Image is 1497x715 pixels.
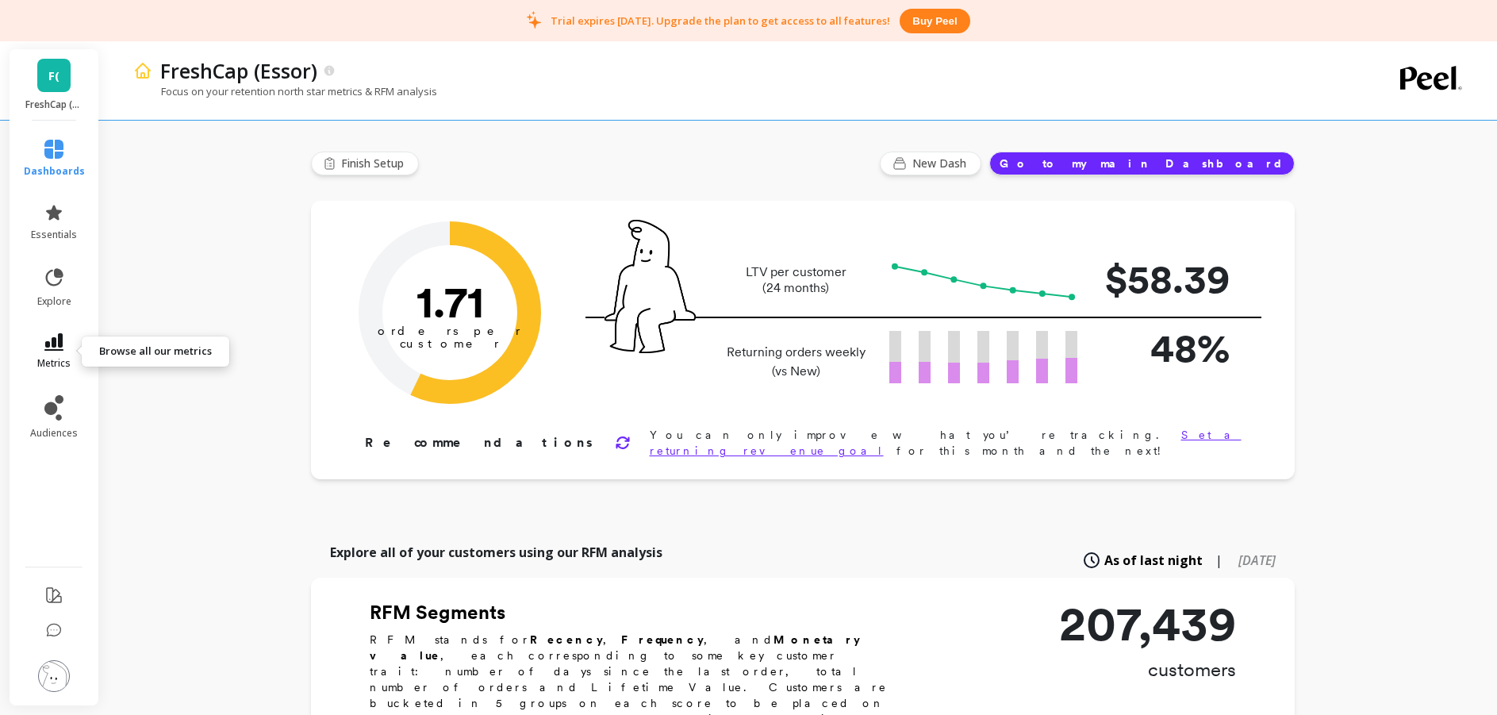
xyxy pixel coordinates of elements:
img: profile picture [38,660,70,692]
button: New Dash [880,152,981,175]
p: LTV per customer (24 months) [722,264,870,296]
tspan: customer [399,336,500,351]
p: Focus on your retention north star metrics & RFM analysis [133,84,437,98]
p: Trial expires [DATE]. Upgrade the plan to get access to all features! [551,13,890,28]
b: Recency [530,633,603,646]
span: As of last night [1104,551,1203,570]
span: | [1215,551,1223,570]
span: explore [37,295,71,308]
img: pal seatted on line [605,220,696,353]
span: Finish Setup [341,156,409,171]
img: header icon [133,61,152,80]
h2: RFM Segments [370,600,909,625]
span: metrics [37,357,71,370]
span: F( [48,67,59,85]
p: customers [1059,657,1236,682]
button: Go to my main Dashboard [989,152,1295,175]
span: dashboards [24,165,85,178]
span: [DATE] [1238,552,1276,569]
p: You can only improve what you’re tracking. for this month and the next! [650,427,1244,459]
text: 1.71 [416,275,483,328]
tspan: orders per [378,324,522,338]
p: Returning orders weekly (vs New) [722,343,870,381]
p: 207,439 [1059,600,1236,648]
p: FreshCap (Essor) [160,57,317,84]
span: essentials [31,229,77,241]
p: $58.39 [1103,249,1230,309]
span: New Dash [912,156,971,171]
b: Frequency [621,633,704,646]
p: FreshCap (Essor) [25,98,83,111]
button: Finish Setup [311,152,419,175]
p: Recommendations [365,433,596,452]
p: 48% [1103,318,1230,378]
button: Buy peel [900,9,969,33]
span: audiences [30,427,78,440]
p: Explore all of your customers using our RFM analysis [330,543,662,562]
